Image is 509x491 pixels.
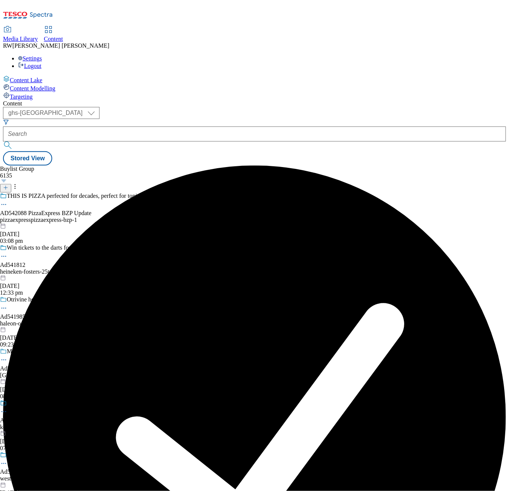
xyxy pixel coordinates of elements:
[3,92,506,100] a: Targeting
[44,36,63,42] span: Content
[3,127,506,142] input: Search
[18,63,41,69] a: Logout
[7,193,146,199] div: THIS IS PIZZA perfected for decades, perfect for tonight.
[7,348,56,355] div: Menopause Friendly
[7,400,47,407] div: Step into the day
[18,55,42,62] a: Settings
[10,85,55,92] span: Content Modelling
[12,42,109,49] span: [PERSON_NAME] [PERSON_NAME]
[3,27,38,42] a: Media Library
[10,93,33,100] span: Targeting
[7,296,118,303] div: Otrivine helps unblock your nose in 2 minutes
[7,244,107,251] div: Win tickets to the darts for you & 3 mates
[3,75,506,84] a: Content Lake
[10,77,42,83] span: Content Lake
[3,119,9,125] svg: Search Filters
[3,100,506,107] div: Content
[3,36,38,42] span: Media Library
[44,27,63,42] a: Content
[3,151,52,166] button: Stored View
[3,42,12,49] span: RW
[3,84,506,92] a: Content Modelling
[7,452,62,458] div: New flavours New Joy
